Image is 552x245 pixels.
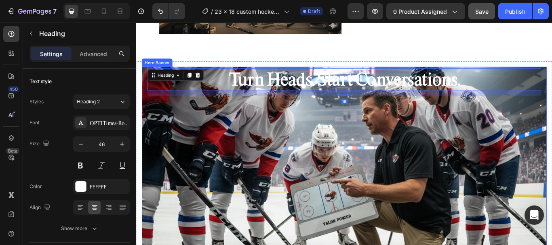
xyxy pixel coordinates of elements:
div: Color [29,183,42,190]
div: FFFFFF [90,183,128,191]
button: Show more [29,221,130,236]
p: Heading [39,29,126,38]
div: Size [29,138,51,149]
button: 7 [3,3,60,19]
p: Advanced [80,50,107,58]
span: Draft [308,8,320,15]
p: Settings [40,50,63,58]
div: Font [29,119,40,126]
button: Save [468,3,495,19]
div: Hero Banner [8,43,40,50]
iframe: Design area [136,23,552,245]
span: Heading 2 [77,98,100,105]
button: Publish [498,3,532,19]
div: OPTITimes-Roman [90,119,128,127]
div: Text style [29,78,52,85]
button: 0 product assigned [386,3,465,19]
span: Save [475,8,489,15]
div: 16 [238,89,247,95]
button: Heading 2 [73,94,130,109]
span: / [211,7,213,16]
div: Publish [505,7,525,16]
div: Beta [6,148,19,154]
div: Align [29,202,52,213]
p: 7 [53,6,57,16]
span: 23 x 18 custom hockey coaching board 1 - Duplicate ONLY [215,7,280,16]
div: Styles [29,98,44,105]
div: Open Intercom Messenger [525,205,544,225]
div: 450 [8,86,19,92]
span: 0 product assigned [393,7,447,16]
div: Undo/Redo [152,3,185,19]
div: Show more [61,224,99,232]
